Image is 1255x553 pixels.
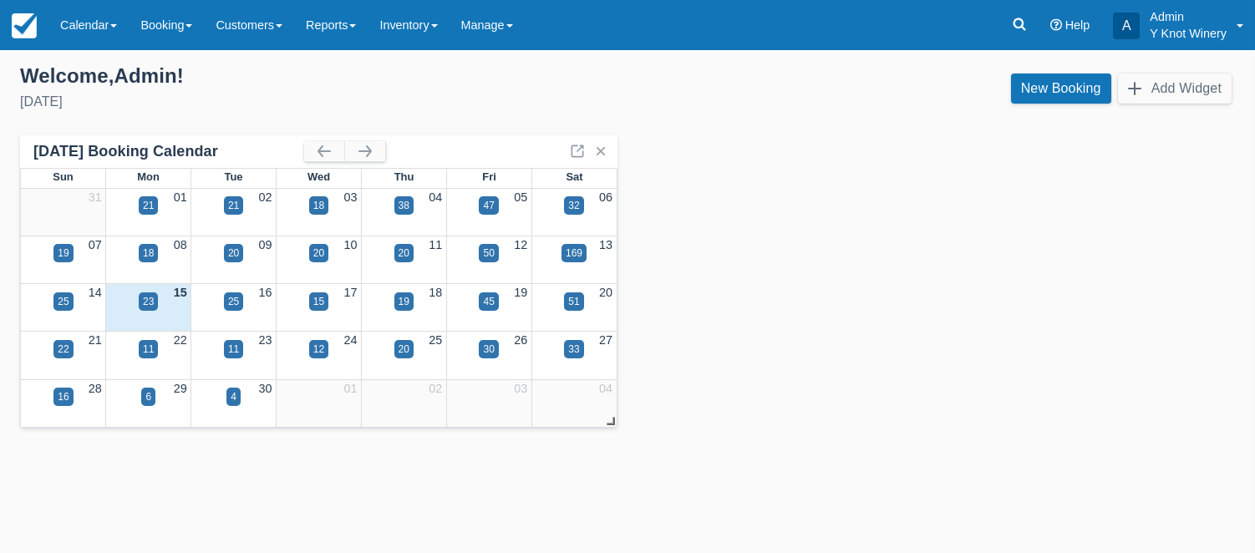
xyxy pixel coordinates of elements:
a: 25 [429,333,442,347]
div: 32 [568,198,579,213]
a: 01 [343,382,357,395]
span: Sat [566,170,582,183]
a: 02 [259,190,272,204]
a: 15 [174,286,187,299]
div: 23 [143,294,154,309]
button: Add Widget [1118,74,1232,104]
a: 10 [343,238,357,251]
div: 18 [143,246,154,261]
div: 18 [313,198,324,213]
div: 47 [483,198,494,213]
a: 03 [343,190,357,204]
div: 12 [313,342,324,357]
div: 22 [58,342,69,357]
a: 04 [599,382,612,395]
div: 4 [231,389,236,404]
a: 27 [599,333,612,347]
a: 19 [514,286,527,299]
div: 33 [568,342,579,357]
span: Mon [137,170,160,183]
a: 30 [259,382,272,395]
div: 45 [483,294,494,309]
div: 19 [399,294,409,309]
div: 20 [399,246,409,261]
a: 09 [259,238,272,251]
a: 28 [89,382,102,395]
div: [DATE] [20,92,614,112]
a: 17 [343,286,357,299]
a: 16 [259,286,272,299]
span: Thu [394,170,414,183]
div: [DATE] Booking Calendar [33,142,304,161]
a: 21 [89,333,102,347]
div: 20 [313,246,324,261]
div: Welcome , Admin ! [20,63,614,89]
a: 29 [174,382,187,395]
span: Help [1065,18,1090,32]
i: Help [1050,19,1062,31]
div: 169 [566,246,582,261]
a: 04 [429,190,442,204]
a: 22 [174,333,187,347]
a: 03 [514,382,527,395]
div: 30 [483,342,494,357]
a: 02 [429,382,442,395]
div: 50 [483,246,494,261]
a: 26 [514,333,527,347]
div: 38 [399,198,409,213]
a: 20 [599,286,612,299]
a: 05 [514,190,527,204]
div: 20 [399,342,409,357]
a: 23 [259,333,272,347]
span: Wed [307,170,330,183]
div: 11 [228,342,239,357]
div: A [1113,13,1140,39]
a: 01 [174,190,187,204]
img: checkfront-main-nav-mini-logo.png [12,13,37,38]
div: 16 [58,389,69,404]
div: 6 [145,389,151,404]
a: 08 [174,238,187,251]
a: 07 [89,238,102,251]
a: 31 [89,190,102,204]
span: Sun [53,170,73,183]
div: 25 [58,294,69,309]
div: 51 [568,294,579,309]
a: 06 [599,190,612,204]
div: 25 [228,294,239,309]
div: 11 [143,342,154,357]
div: 20 [228,246,239,261]
span: Tue [224,170,242,183]
a: 12 [514,238,527,251]
div: 21 [228,198,239,213]
div: 15 [313,294,324,309]
a: 14 [89,286,102,299]
a: New Booking [1011,74,1111,104]
div: 21 [143,198,154,213]
p: Admin [1150,8,1227,25]
a: 13 [599,238,612,251]
div: 19 [58,246,69,261]
a: 11 [429,238,442,251]
p: Y Knot Winery [1150,25,1227,42]
a: 24 [343,333,357,347]
span: Fri [482,170,496,183]
a: 18 [429,286,442,299]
